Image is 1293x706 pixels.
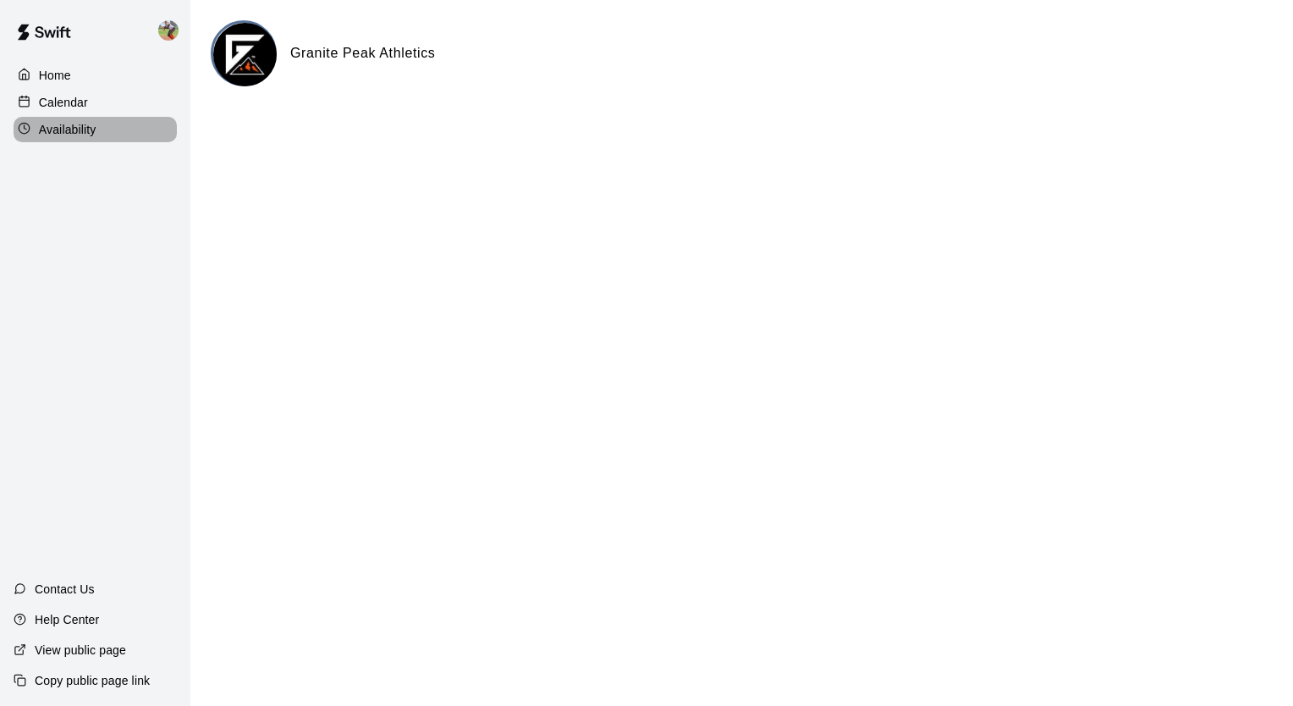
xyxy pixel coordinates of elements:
p: Contact Us [35,581,95,598]
img: Granite Peak Athletics logo [213,23,277,86]
a: Calendar [14,90,177,115]
p: Availability [39,121,96,138]
p: View public page [35,642,126,659]
a: Home [14,63,177,88]
p: Home [39,67,71,84]
a: Availability [14,117,177,142]
p: Calendar [39,94,88,111]
p: Help Center [35,611,99,628]
div: Casey Peck [155,14,190,47]
h6: Granite Peak Athletics [290,42,436,64]
img: Casey Peck [158,20,179,41]
p: Copy public page link [35,672,150,689]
